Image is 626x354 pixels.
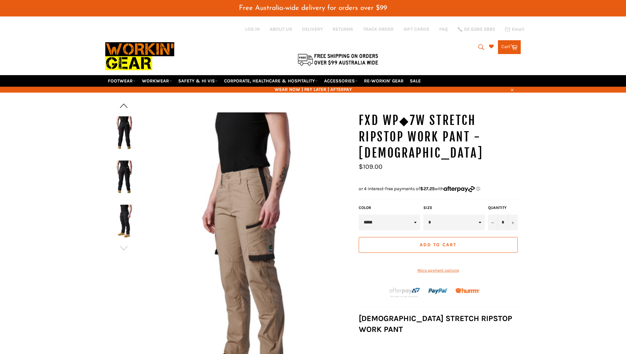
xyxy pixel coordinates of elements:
[498,40,521,54] a: Cart
[221,75,320,87] a: CORPORATE, HEALTHCARE & HOSPITALITY
[361,75,406,87] a: RE-WORKIN' GEAR
[333,26,353,32] a: RETURNS
[359,268,518,273] a: More payment options
[420,242,456,248] span: Add to Cart
[176,75,220,87] a: SAFETY & HI VIS
[404,26,429,32] a: GIFT CARDS
[105,86,521,93] span: WEAR NOW | PAY LATER | AFTERPAY
[321,75,360,87] a: ACCESSORIES
[428,281,448,301] img: paypal.png
[363,26,394,32] a: TRACK ORDER
[439,26,448,32] a: FAQ
[359,237,518,253] button: Add to Cart
[423,205,485,211] label: Size
[458,27,495,32] a: 02 6280 5885
[359,163,382,170] span: $109.00
[512,27,524,32] span: Email
[302,26,323,32] a: DELIVERY
[488,215,498,230] button: Reduce item quantity by one
[109,116,139,153] img: FXD WP◆7W Stretch Ripstop Work Pant - Ladies - Workin' Gear
[464,27,495,32] span: 02 6280 5885
[488,205,518,211] label: Quantity
[105,38,174,75] img: Workin Gear leaders in Workwear, Safety Boots, PPE, Uniforms. Australia's No.1 in Workwear
[508,215,518,230] button: Increase item quantity by one
[245,26,260,32] a: Log in
[455,288,480,293] img: Humm_core_logo_RGB-01_300x60px_small_195d8312-4386-4de7-b182-0ef9b6303a37.png
[109,161,139,197] img: FXD WP◆7W Stretch Ripstop Work Pant - Ladies - Workin' Gear
[270,26,292,32] a: ABOUT US
[109,205,139,241] img: FXD WP◆7W Stretch Ripstop Work Pant - Ladies - Workin' Gear
[359,112,521,162] h1: FXD WP◆7W Stretch Ripstop Work Pant - [DEMOGRAPHIC_DATA]
[239,5,387,12] span: Free Australia-wide delivery for orders over $99
[359,314,512,334] strong: [DEMOGRAPHIC_DATA] STRETCH RIPSTOP WORK PANT
[407,75,423,87] a: SALE
[297,52,379,66] img: Flat $9.95 shipping Australia wide
[105,75,138,87] a: FOOTWEAR
[359,205,420,211] label: Color
[388,287,421,298] img: Afterpay-Logo-on-dark-bg_large.png
[505,27,524,32] a: Email
[139,75,175,87] a: WORKWEAR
